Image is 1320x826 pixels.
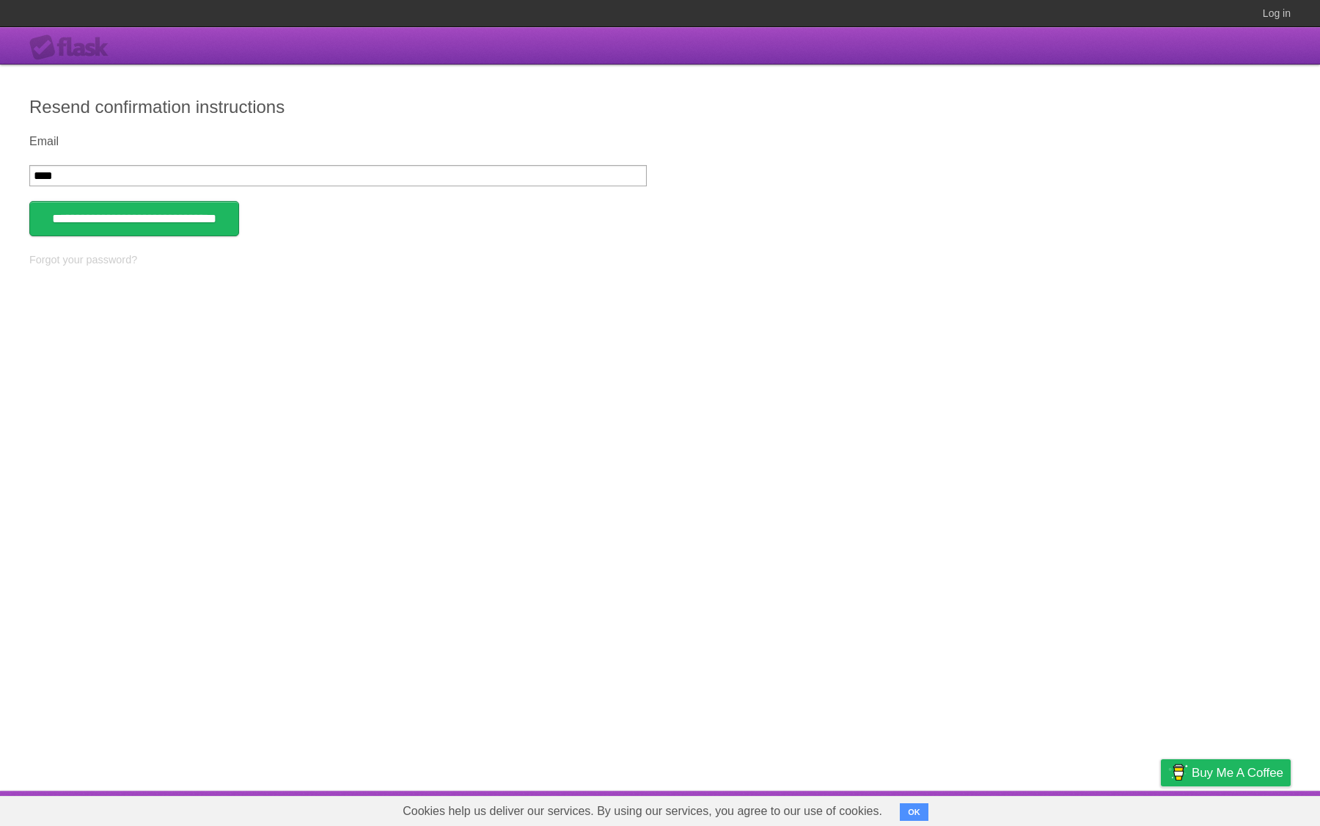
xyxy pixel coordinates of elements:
button: OK [900,803,928,821]
a: Developers [1014,794,1074,822]
a: Forgot your password? [29,254,137,266]
h2: Resend confirmation instructions [29,94,1291,120]
a: About [966,794,997,822]
div: Flask [29,34,117,61]
span: Buy me a coffee [1192,760,1283,786]
span: Cookies help us deliver our services. By using our services, you agree to our use of cookies. [388,797,897,826]
img: Buy me a coffee [1168,760,1188,785]
a: Privacy [1142,794,1180,822]
a: Suggest a feature [1198,794,1291,822]
a: Buy me a coffee [1161,759,1291,786]
label: Email [29,135,647,148]
a: Terms [1092,794,1124,822]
